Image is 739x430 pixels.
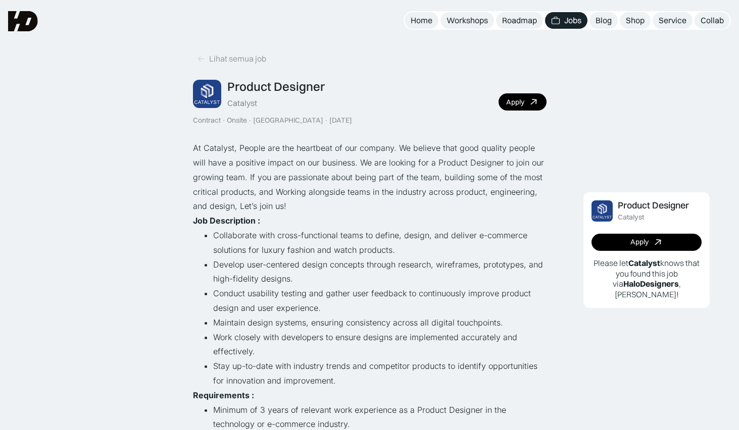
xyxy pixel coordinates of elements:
div: Product Designer [618,200,689,211]
strong: Job Description : [193,216,260,226]
b: Catalyst [628,258,660,268]
li: Maintain design systems, ensuring consistency across all digital touchpoints. [213,315,547,330]
div: Catalyst [227,98,257,109]
div: [DATE] [329,116,352,125]
div: Collab [701,15,724,26]
a: Home [405,12,438,29]
img: Job Image [592,200,613,222]
div: Shop [626,15,645,26]
a: Jobs [545,12,587,29]
div: Jobs [564,15,581,26]
a: Lihat semua job [193,50,270,67]
div: Catalyst [618,213,644,222]
div: Blog [596,15,612,26]
a: Collab [695,12,730,29]
li: Collaborate with cross-functional teams to define, design, and deliver e-commerce solutions for l... [213,228,547,257]
div: Contract [193,116,221,125]
div: Workshops [447,15,488,26]
div: Apply [630,238,649,246]
div: · [248,116,252,125]
div: · [324,116,328,125]
a: Workshops [440,12,494,29]
div: Service [659,15,686,26]
div: [GEOGRAPHIC_DATA] [253,116,323,125]
li: Conduct usability testing and gather user feedback to continuously improve product design and use... [213,286,547,315]
div: Roadmap [502,15,537,26]
b: HaloDesigners [623,279,679,289]
img: Job Image [193,80,221,108]
div: Home [411,15,432,26]
li: Stay up-to-date with industry trends and competitor products to identify opportunities for innova... [213,359,547,388]
li: Work closely with developers to ensure designs are implemented accurately and effectively. [213,330,547,359]
div: · [222,116,226,125]
p: Please let knows that you found this job via , [PERSON_NAME]! [592,258,702,300]
strong: Requirements : [193,390,254,400]
div: Apply [506,98,524,106]
div: Onsite [227,116,247,125]
a: Apply [592,234,702,251]
a: Service [653,12,693,29]
p: At Catalyst, People are the heartbeat of our company. We believe that good quality people will ha... [193,141,547,213]
a: Blog [589,12,618,29]
a: Apply [499,93,547,111]
div: Lihat semua job [209,53,266,64]
div: Product Designer [227,79,325,94]
a: Shop [620,12,651,29]
li: Develop user-centered design concepts through research, wireframes, prototypes, and high-fidelity... [213,257,547,287]
a: Roadmap [496,12,543,29]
